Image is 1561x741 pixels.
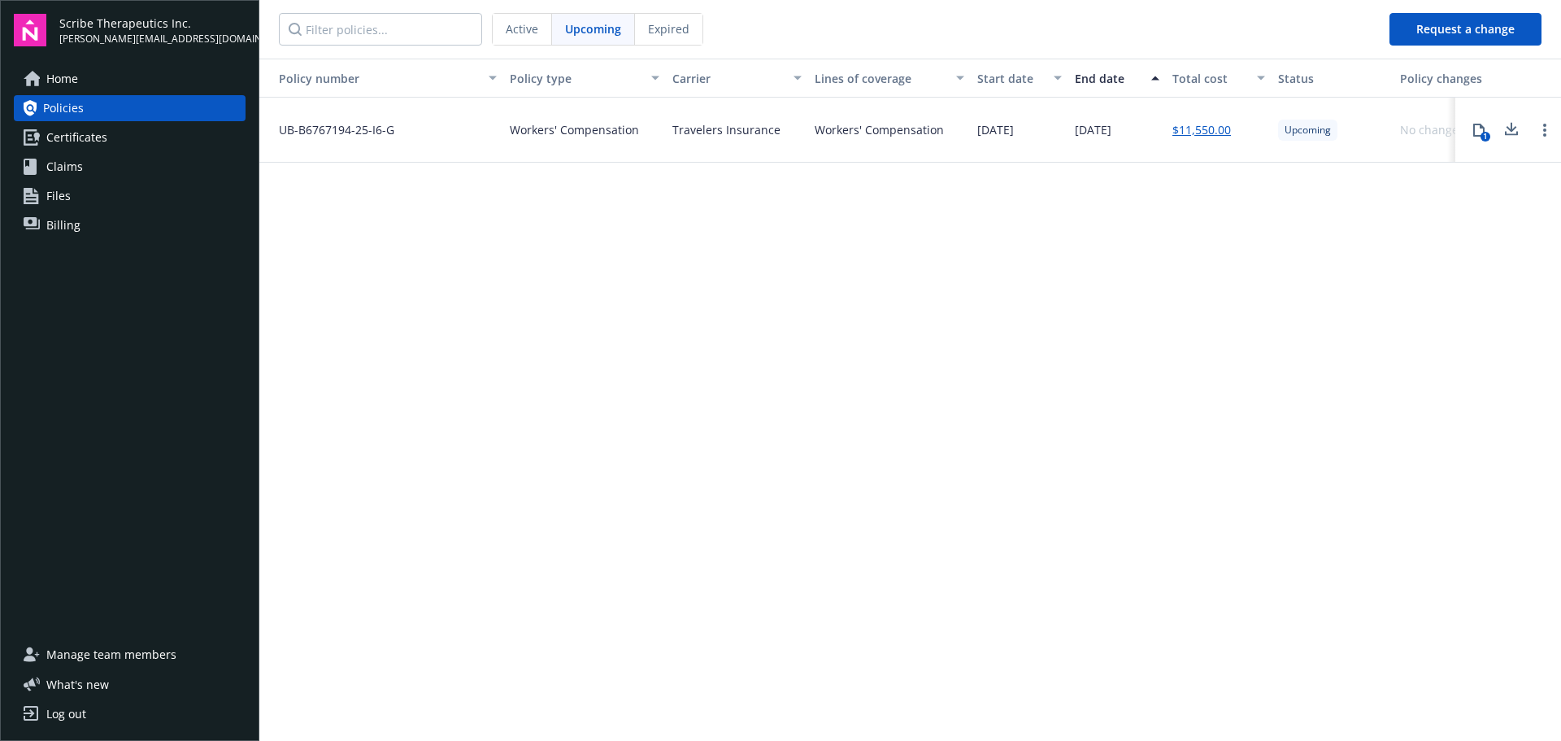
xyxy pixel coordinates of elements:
[46,676,109,693] span: What ' s new
[46,66,78,92] span: Home
[1068,59,1166,98] button: End date
[1400,70,1489,87] div: Policy changes
[59,32,246,46] span: [PERSON_NAME][EMAIL_ADDRESS][DOMAIN_NAME]
[14,212,246,238] a: Billing
[14,124,246,150] a: Certificates
[815,70,946,87] div: Lines of coverage
[46,212,80,238] span: Billing
[1172,70,1247,87] div: Total cost
[14,95,246,121] a: Policies
[14,154,246,180] a: Claims
[1394,59,1495,98] button: Policy changes
[977,121,1014,138] span: [DATE]
[565,20,621,37] span: Upcoming
[266,70,479,87] div: Policy number
[815,121,944,138] div: Workers' Compensation
[1535,120,1554,140] a: Open options
[672,70,784,87] div: Carrier
[977,70,1044,87] div: Start date
[808,59,971,98] button: Lines of coverage
[510,121,639,138] span: Workers' Compensation
[971,59,1068,98] button: Start date
[1075,70,1141,87] div: End date
[14,642,246,668] a: Manage team members
[503,59,666,98] button: Policy type
[59,14,246,46] button: Scribe Therapeutics Inc.[PERSON_NAME][EMAIL_ADDRESS][DOMAIN_NAME]
[510,70,641,87] div: Policy type
[14,14,46,46] img: navigator-logo.svg
[46,154,83,180] span: Claims
[59,15,246,32] span: Scribe Therapeutics Inc.
[14,676,135,693] button: What's new
[1400,121,1464,138] div: No changes
[1278,70,1387,87] div: Status
[1172,121,1231,138] a: $11,550.00
[648,20,689,37] span: Expired
[1481,132,1490,142] div: 1
[279,13,482,46] input: Filter policies...
[46,183,71,209] span: Files
[46,642,176,668] span: Manage team members
[1463,114,1495,146] button: 1
[46,701,86,727] div: Log out
[1285,123,1331,137] span: Upcoming
[1389,13,1541,46] button: Request a change
[1075,121,1111,138] span: [DATE]
[46,124,107,150] span: Certificates
[666,59,808,98] button: Carrier
[14,66,246,92] a: Home
[266,70,479,87] div: Toggle SortBy
[266,121,394,138] span: UB-B6767194-25-I6-G
[506,20,538,37] span: Active
[1272,59,1394,98] button: Status
[43,95,84,121] span: Policies
[14,183,246,209] a: Files
[1166,59,1272,98] button: Total cost
[672,121,780,138] span: Travelers Insurance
